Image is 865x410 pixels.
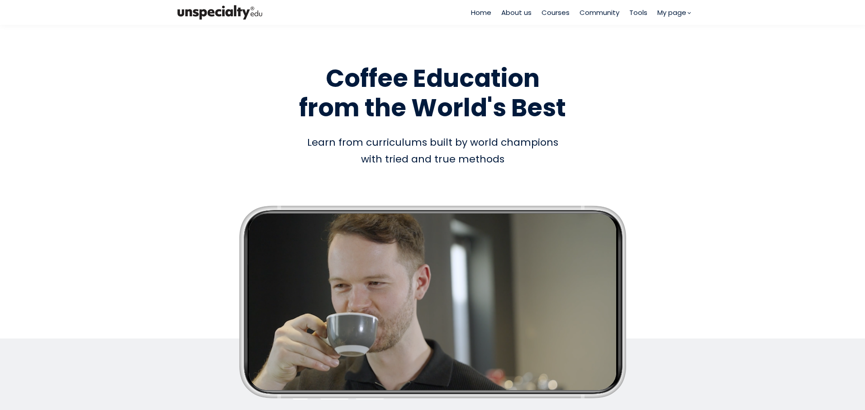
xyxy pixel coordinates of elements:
a: Community [580,7,619,18]
h1: Coffee Education from the World's Best [175,64,690,123]
a: Tools [629,7,647,18]
a: My page [657,7,690,18]
a: Home [471,7,491,18]
div: Learn from curriculums built by world champions with tried and true methods [175,134,690,168]
a: About us [501,7,532,18]
span: My page [657,7,686,18]
a: Courses [542,7,570,18]
img: bc390a18feecddb333977e298b3a00a1.png [175,3,265,22]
